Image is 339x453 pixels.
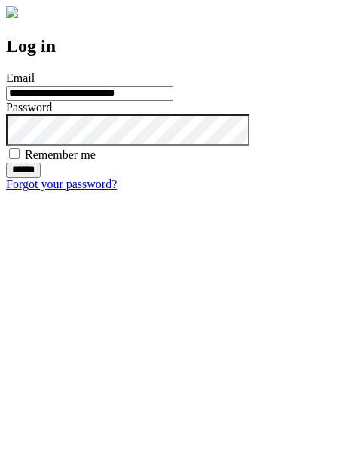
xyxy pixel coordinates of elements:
[6,6,18,18] img: logo-4e3dc11c47720685a147b03b5a06dd966a58ff35d612b21f08c02c0306f2b779.png
[6,71,35,84] label: Email
[6,36,333,56] h2: Log in
[6,178,117,190] a: Forgot your password?
[25,148,96,161] label: Remember me
[6,101,52,114] label: Password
